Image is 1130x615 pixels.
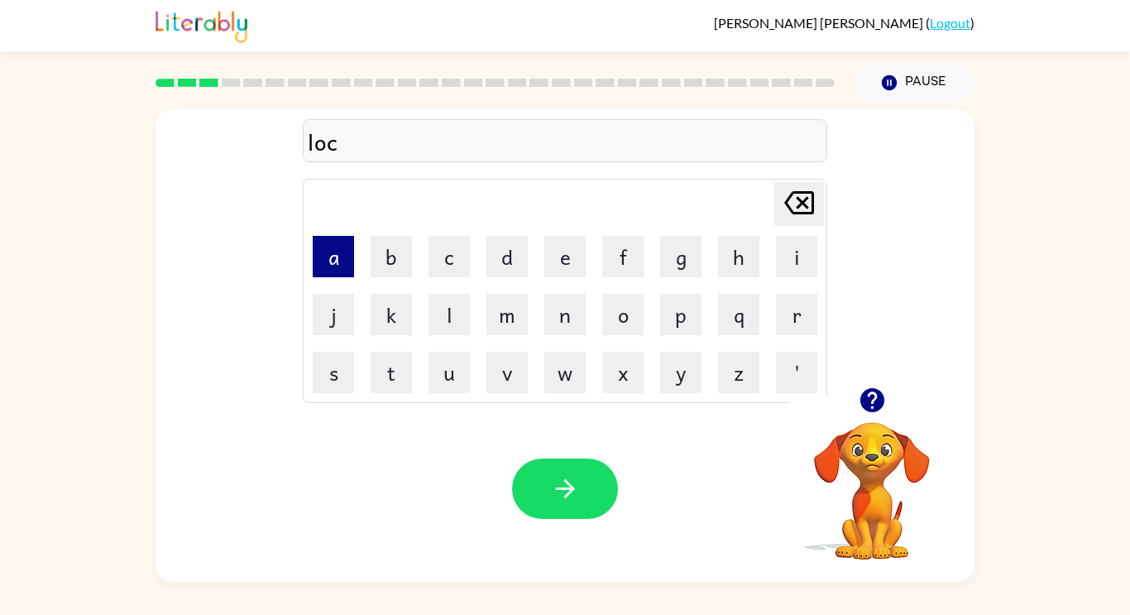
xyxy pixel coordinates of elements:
[660,236,701,277] button: g
[660,294,701,335] button: p
[602,236,644,277] button: f
[429,236,470,277] button: c
[714,15,926,31] span: [PERSON_NAME] [PERSON_NAME]
[776,294,817,335] button: r
[371,236,412,277] button: b
[602,294,644,335] button: o
[429,352,470,393] button: u
[718,236,759,277] button: h
[486,294,528,335] button: m
[714,15,974,31] div: ( )
[930,15,970,31] a: Logout
[789,396,955,562] video: Your browser must support playing .mp4 files to use Literably. Please try using another browser.
[544,294,586,335] button: n
[718,294,759,335] button: q
[718,352,759,393] button: z
[429,294,470,335] button: l
[313,236,354,277] button: a
[855,64,974,102] button: Pause
[313,352,354,393] button: s
[371,294,412,335] button: k
[313,294,354,335] button: j
[544,236,586,277] button: e
[371,352,412,393] button: t
[156,7,247,43] img: Literably
[660,352,701,393] button: y
[544,352,586,393] button: w
[486,236,528,277] button: d
[486,352,528,393] button: v
[776,352,817,393] button: '
[776,236,817,277] button: i
[308,124,822,159] div: loc
[602,352,644,393] button: x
